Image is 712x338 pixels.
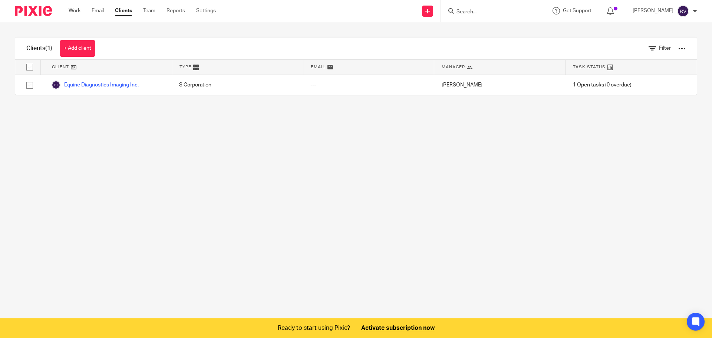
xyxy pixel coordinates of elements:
a: Settings [196,7,216,14]
img: svg%3E [52,81,60,89]
span: (0 overdue) [573,81,632,89]
span: Manager [442,64,465,70]
span: Email [311,64,326,70]
a: Team [143,7,155,14]
img: svg%3E [677,5,689,17]
a: Email [92,7,104,14]
span: Client [52,64,69,70]
a: Work [69,7,80,14]
a: Equine Diagnostics Imaging Inc. [52,81,139,89]
div: S Corporation [172,75,303,95]
div: --- [303,75,434,95]
h1: Clients [26,45,52,52]
span: Filter [659,46,671,51]
span: Type [179,64,191,70]
input: Select all [23,60,37,74]
a: Reports [167,7,185,14]
div: [PERSON_NAME] [434,75,566,95]
input: Search [456,9,523,16]
span: 1 Open tasks [573,81,604,89]
img: Pixie [15,6,52,16]
span: Task Status [573,64,606,70]
a: + Add client [60,40,95,57]
p: [PERSON_NAME] [633,7,673,14]
span: (1) [45,45,52,51]
a: Clients [115,7,132,14]
span: Get Support [563,8,591,13]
